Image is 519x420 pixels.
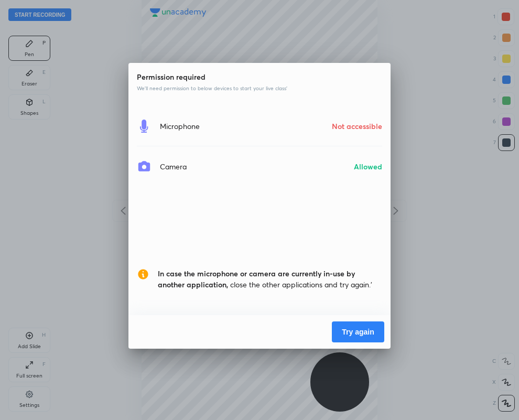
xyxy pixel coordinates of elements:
p: We’ll need permission to below devices to start your live class’ [137,84,382,92]
span: close the other applications and try again.’ [158,268,382,290]
h4: Camera [160,161,187,172]
button: Try again [332,321,384,342]
span: In case the microphone or camera are currently in-use by another application, [158,268,355,289]
h4: Permission required [137,71,382,82]
h4: Microphone [160,121,200,132]
h4: Not accessible [332,121,382,132]
h4: Allowed [354,161,382,172]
